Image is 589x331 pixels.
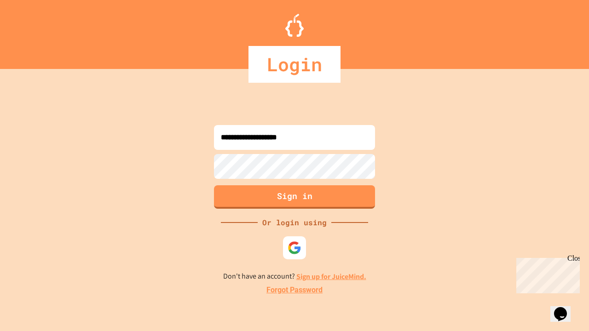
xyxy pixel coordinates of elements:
iframe: chat widget [513,254,580,293]
img: Logo.svg [285,14,304,37]
iframe: chat widget [550,294,580,322]
a: Sign up for JuiceMind. [296,272,366,281]
div: Or login using [258,217,331,228]
p: Don't have an account? [223,271,366,282]
button: Sign in [214,185,375,209]
img: google-icon.svg [288,241,301,255]
div: Chat with us now!Close [4,4,64,58]
a: Forgot Password [266,285,323,296]
div: Login [248,46,341,83]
